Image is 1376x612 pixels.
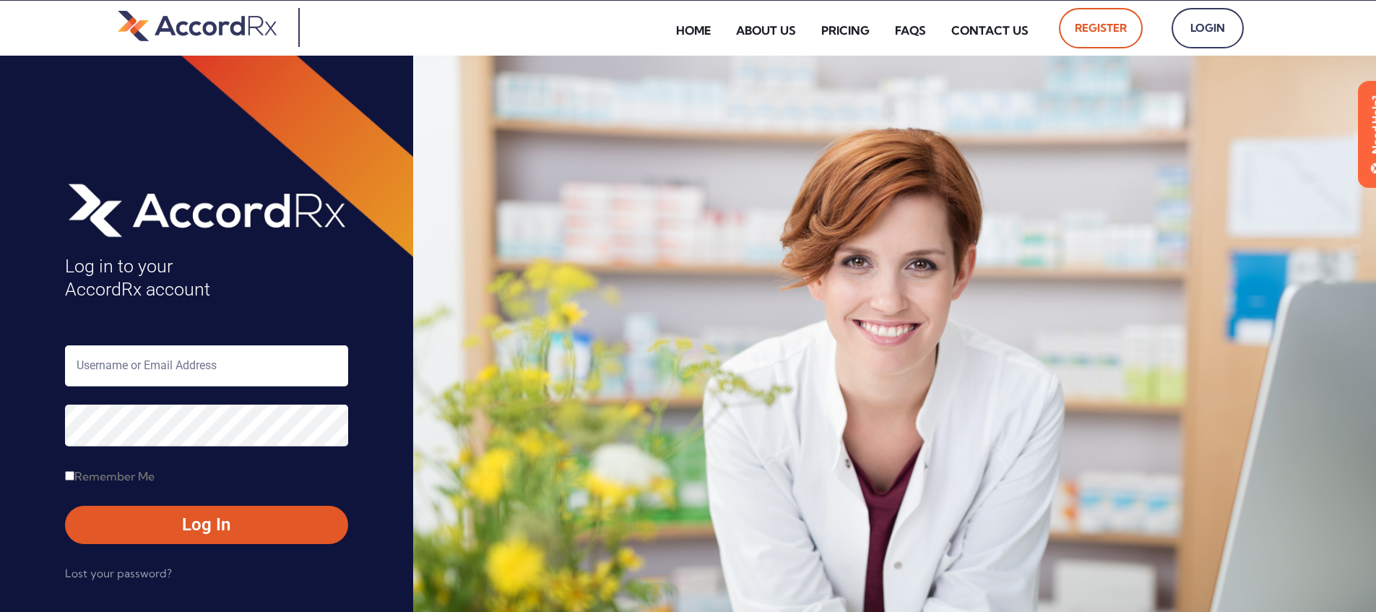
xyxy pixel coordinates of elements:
[1059,8,1143,48] a: Register
[65,465,155,488] label: Remember Me
[79,513,334,536] span: Log In
[65,255,348,302] h4: Log in to your AccordRx account
[940,14,1039,47] a: Contact Us
[1172,8,1244,48] a: Login
[810,14,880,47] a: Pricing
[884,14,937,47] a: FAQs
[65,471,74,480] input: Remember Me
[665,14,722,47] a: Home
[118,8,277,43] img: default-logo
[65,562,172,585] a: Lost your password?
[1187,17,1228,40] span: Login
[1075,17,1127,40] span: Register
[725,14,807,47] a: About Us
[65,506,348,543] button: Log In
[65,178,348,241] img: AccordRx_logo_header_white
[65,345,348,387] input: Username or Email Address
